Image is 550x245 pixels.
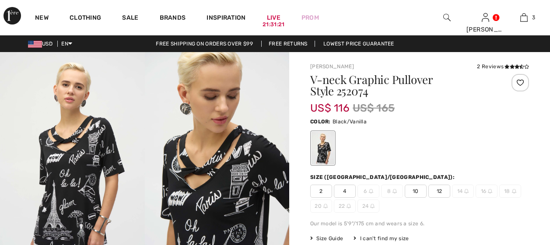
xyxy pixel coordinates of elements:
[323,204,328,208] img: ring-m.svg
[520,12,528,23] img: My Bag
[310,185,332,198] span: 2
[443,12,451,23] img: search the website
[28,41,56,47] span: USD
[477,63,529,70] div: 2 Reviews
[428,185,450,198] span: 12
[312,132,334,164] div: Black/Vanilla
[381,185,403,198] span: 8
[70,14,101,23] a: Clothing
[310,119,331,125] span: Color:
[334,199,356,213] span: 22
[310,63,354,70] a: [PERSON_NAME]
[301,13,319,22] a: Prom
[482,13,489,21] a: Sign In
[392,189,397,193] img: ring-m.svg
[35,14,49,23] a: New
[4,7,21,24] img: 1ère Avenue
[354,234,409,242] div: I can't find my size
[353,100,395,116] span: US$ 165
[149,41,260,47] a: Free shipping on orders over $99
[405,185,427,198] span: 10
[310,93,349,114] span: US$ 116
[122,14,138,23] a: Sale
[505,12,543,23] a: 3
[310,173,456,181] div: Size ([GEOGRAPHIC_DATA]/[GEOGRAPHIC_DATA]):
[28,41,42,48] img: US Dollar
[310,234,343,242] span: Size Guide
[61,41,72,47] span: EN
[370,204,375,208] img: ring-m.svg
[160,14,186,23] a: Brands
[347,204,351,208] img: ring-m.svg
[334,185,356,198] span: 4
[207,14,245,23] span: Inspiration
[316,41,401,47] a: Lowest Price Guarantee
[310,220,529,227] div: Our model is 5'9"/175 cm and wears a size 6.
[261,41,315,47] a: Free Returns
[333,119,367,125] span: Black/Vanilla
[357,185,379,198] span: 6
[310,199,332,213] span: 20
[532,14,535,21] span: 3
[267,13,280,22] a: Live21:31:21
[357,199,379,213] span: 24
[310,74,493,97] h1: V-neck Graphic Pullover Style 252074
[466,25,504,34] div: [PERSON_NAME]
[482,12,489,23] img: My Info
[263,21,284,29] div: 21:31:21
[369,189,373,193] img: ring-m.svg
